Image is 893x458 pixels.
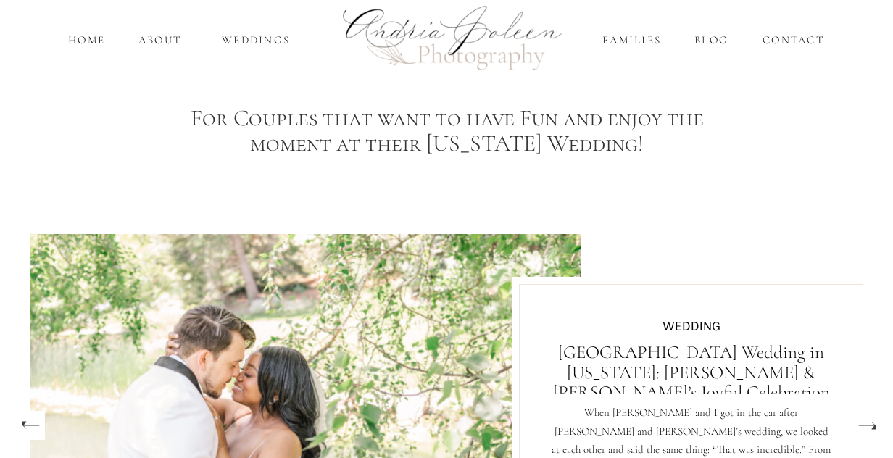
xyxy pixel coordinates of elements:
[663,320,720,333] a: Wedding
[759,32,828,49] a: Contact
[167,105,726,159] h2: For Couples that want to have Fun and enjoy the moment at their [US_STATE] Wedding!
[135,32,185,49] a: About
[213,32,299,49] a: Weddings
[66,32,107,49] a: home
[600,32,663,49] a: Families
[691,32,731,49] a: Blog
[553,341,830,403] a: [GEOGRAPHIC_DATA] Wedding in [US_STATE]: [PERSON_NAME] & [PERSON_NAME]’s Joyful Celebration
